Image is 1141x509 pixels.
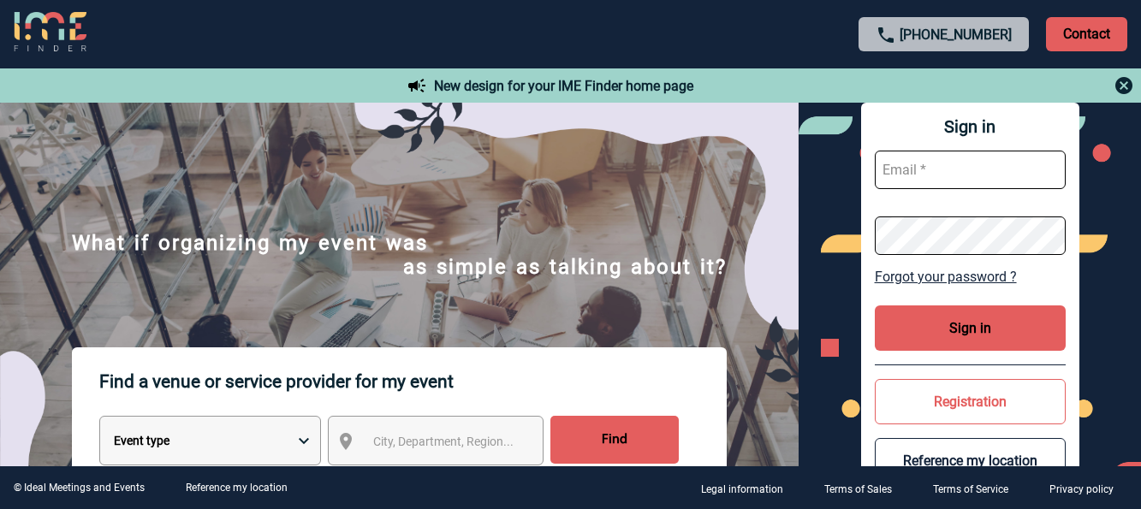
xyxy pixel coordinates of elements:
[14,482,145,494] div: © Ideal Meetings and Events
[875,151,1066,189] input: Email *
[875,269,1066,285] a: Forgot your password ?
[875,305,1066,351] button: Sign in
[875,116,1066,137] span: Sign in
[1049,483,1114,495] p: Privacy policy
[933,483,1008,495] p: Terms of Service
[811,480,919,496] a: Terms of Sales
[99,347,727,416] p: Find a venue or service provider for my event
[919,480,1036,496] a: Terms of Service
[373,435,514,448] span: City, Department, Region...
[687,480,811,496] a: Legal information
[1036,480,1141,496] a: Privacy policy
[550,416,679,464] input: Find
[900,27,1012,43] a: [PHONE_NUMBER]
[186,482,288,494] a: Reference my location
[876,25,896,45] img: call-24-px.png
[875,438,1066,483] button: Reference my location
[824,483,892,495] p: Terms of Sales
[701,483,783,495] p: Legal information
[875,379,1066,424] button: Registration
[1046,17,1127,51] p: Contact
